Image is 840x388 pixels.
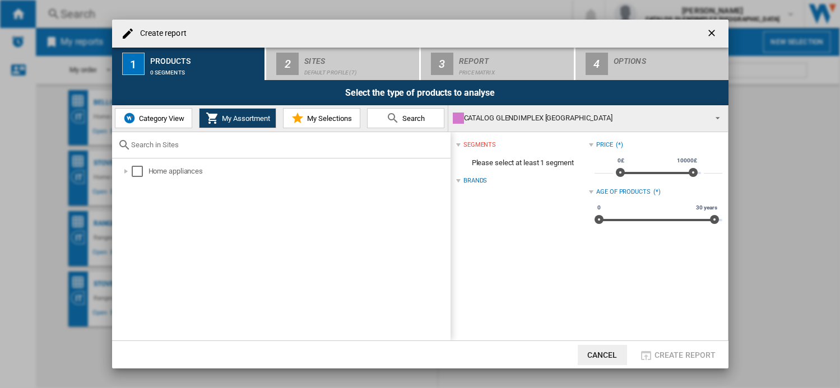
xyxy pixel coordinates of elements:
div: Report [459,52,569,64]
div: 2 [276,53,299,75]
ng-md-icon: getI18NText('BUTTONS.CLOSE_DIALOG') [706,27,720,41]
md-checkbox: Select [132,166,148,177]
button: 4 Options [576,48,728,80]
span: 0 [596,203,602,212]
button: 2 Sites Default profile (7) [266,48,420,80]
div: CATALOG GLENDIMPLEX [GEOGRAPHIC_DATA] [453,110,706,126]
div: segments [463,141,496,149]
h4: Create report [134,28,187,39]
span: Create report [655,350,716,359]
button: getI18NText('BUTTONS.CLOSE_DIALOG') [702,22,724,45]
button: My Assortment [199,108,276,128]
button: My Selections [283,108,360,128]
button: Category View [115,108,192,128]
span: Search [400,114,425,123]
input: Search in Sites [131,141,445,149]
button: Create report [636,345,720,365]
span: Category View [136,114,184,123]
button: Search [367,108,444,128]
div: Default profile (7) [304,64,415,76]
span: 10000£ [675,156,698,165]
span: 0£ [616,156,626,165]
div: Select the type of products to analyse [112,80,728,105]
div: Options [614,52,724,64]
div: 1 [122,53,145,75]
div: 3 [431,53,453,75]
div: Home appliances [148,166,449,177]
div: 0 segments [150,64,261,76]
span: My Assortment [219,114,270,123]
div: Sites [304,52,415,64]
div: Price Matrix [459,64,569,76]
button: 3 Report Price Matrix [421,48,575,80]
span: 30 years [694,203,718,212]
button: 1 Products 0 segments [112,48,266,80]
button: Cancel [578,345,627,365]
div: Age of products [596,188,651,197]
img: wiser-icon-blue.png [123,111,136,125]
div: Brands [463,176,487,185]
span: My Selections [304,114,352,123]
div: Products [150,52,261,64]
span: Please select at least 1 segment [456,152,589,174]
div: Price [596,141,613,149]
div: 4 [586,53,608,75]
